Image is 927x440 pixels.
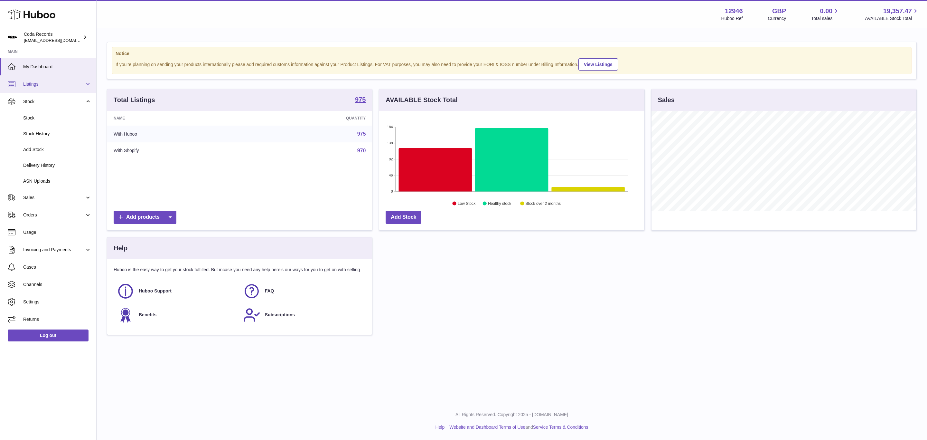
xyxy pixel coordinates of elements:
a: Service Terms & Conditions [533,425,588,430]
h3: Sales [658,96,675,104]
span: Usage [23,229,91,235]
th: Quantity [250,111,372,126]
a: Huboo Support [117,282,237,300]
span: Delivery History [23,162,91,168]
div: Coda Records [24,31,82,43]
span: [EMAIL_ADDRESS][DOMAIN_NAME] [24,38,95,43]
a: Website and Dashboard Terms of Use [449,425,525,430]
a: Log out [8,330,89,341]
strong: GBP [772,7,786,15]
span: Benefits [139,312,156,318]
a: 19,357.47 AVAILABLE Stock Total [865,7,919,22]
text: 92 [389,157,393,161]
span: Stock [23,99,85,105]
a: Add Stock [386,211,421,224]
span: Cases [23,264,91,270]
th: Name [107,111,250,126]
a: 975 [355,96,366,104]
h3: Total Listings [114,96,155,104]
td: With Shopify [107,142,250,159]
a: View Listings [578,58,618,71]
span: 0.00 [820,7,833,15]
a: Benefits [117,306,237,324]
a: 970 [357,148,366,153]
strong: Notice [116,51,908,57]
span: Total sales [811,15,840,22]
span: AVAILABLE Stock Total [865,15,919,22]
span: Huboo Support [139,288,172,294]
td: With Huboo [107,126,250,142]
div: If you're planning on sending your products internationally please add required customs informati... [116,57,908,71]
span: FAQ [265,288,274,294]
h3: Help [114,244,127,253]
text: Low Stock [458,201,476,206]
p: Huboo is the easy way to get your stock fulfilled. But incase you need any help here's our ways f... [114,267,366,273]
div: Huboo Ref [721,15,743,22]
span: Stock History [23,131,91,137]
a: 975 [357,131,366,137]
strong: 12946 [725,7,743,15]
a: 0.00 Total sales [811,7,840,22]
text: Stock over 2 months [526,201,561,206]
p: All Rights Reserved. Copyright 2025 - [DOMAIN_NAME] [102,412,922,418]
span: Invoicing and Payments [23,247,85,253]
span: Listings [23,81,85,87]
li: and [447,424,588,430]
text: 0 [391,189,393,193]
a: Add products [114,211,176,224]
span: Sales [23,195,85,201]
span: Add Stock [23,147,91,153]
span: My Dashboard [23,64,91,70]
a: Help [435,425,445,430]
span: ASN Uploads [23,178,91,184]
text: 138 [387,141,393,145]
span: Orders [23,212,85,218]
text: 46 [389,173,393,177]
text: 184 [387,125,393,129]
img: internalAdmin-12946@internal.huboo.com [8,33,17,42]
a: FAQ [243,282,363,300]
div: Currency [768,15,786,22]
span: Stock [23,115,91,121]
span: Returns [23,316,91,322]
text: Healthy stock [488,201,512,206]
span: Settings [23,299,91,305]
span: Channels [23,282,91,288]
a: Subscriptions [243,306,363,324]
span: 19,357.47 [883,7,912,15]
strong: 975 [355,96,366,103]
h3: AVAILABLE Stock Total [386,96,457,104]
span: Subscriptions [265,312,295,318]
